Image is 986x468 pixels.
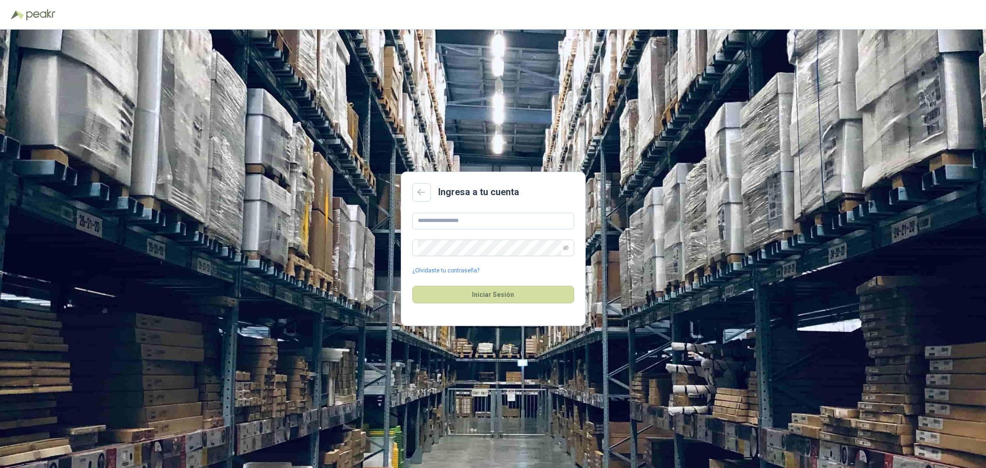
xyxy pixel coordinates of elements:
img: Logo [11,10,24,19]
h2: Ingresa a tu cuenta [438,185,519,199]
span: eye-invisible [563,245,569,251]
button: Iniciar Sesión [412,286,574,303]
img: Peakr [26,9,55,20]
a: ¿Olvidaste tu contraseña? [412,266,479,275]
